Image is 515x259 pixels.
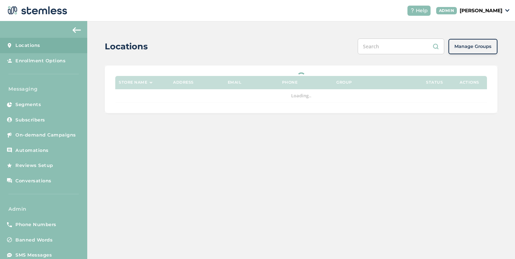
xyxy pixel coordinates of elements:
[15,221,56,228] span: Phone Numbers
[15,237,53,244] span: Banned Words
[448,39,497,54] button: Manage Groups
[105,40,148,53] h2: Locations
[416,7,428,14] span: Help
[436,7,457,14] div: ADMIN
[15,177,51,184] span: Conversations
[15,117,45,124] span: Subscribers
[505,9,509,12] img: icon_down-arrow-small-66adaf34.svg
[15,57,66,64] span: Enrollment Options
[15,132,76,139] span: On-demand Campaigns
[15,162,53,169] span: Reviews Setup
[358,38,444,54] input: Search
[6,3,67,17] img: logo-dark-0685b13c.svg
[15,252,52,259] span: SMS Messages
[73,27,81,33] img: icon-arrow-back-accent-c549486e.svg
[410,8,414,13] img: icon-help-white-03924b79.svg
[15,42,40,49] span: Locations
[15,101,41,108] span: Segments
[460,7,502,14] p: [PERSON_NAME]
[454,43,492,50] span: Manage Groups
[15,147,49,154] span: Automations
